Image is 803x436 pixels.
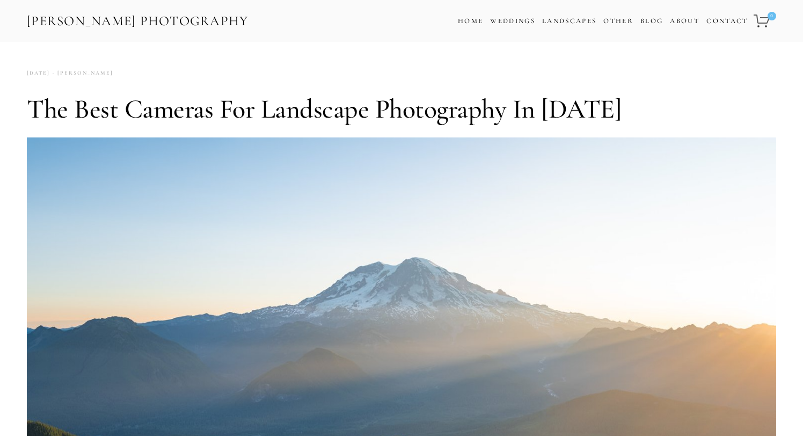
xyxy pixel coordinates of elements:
a: Contact [706,13,748,29]
a: [PERSON_NAME] Photography [26,9,250,33]
time: [DATE] [27,66,50,81]
a: Blog [640,13,663,29]
span: 0 [768,12,776,20]
a: Other [603,17,633,25]
a: About [670,13,699,29]
a: Landscapes [542,17,596,25]
h1: The Best Cameras for Landscape Photography in [DATE] [27,93,776,125]
a: Home [458,13,483,29]
a: Weddings [490,17,535,25]
a: [PERSON_NAME] [50,66,113,81]
a: 0 items in cart [752,8,777,34]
